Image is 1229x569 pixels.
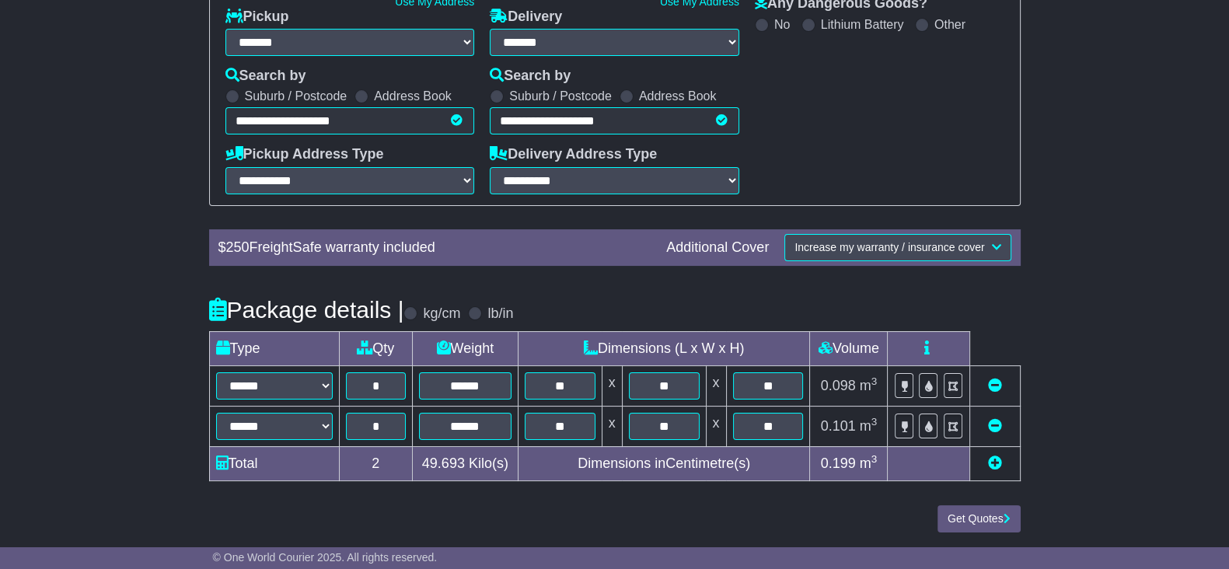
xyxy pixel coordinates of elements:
td: 2 [339,446,412,480]
span: Increase my warranty / insurance cover [794,241,984,253]
div: $ FreightSafe warranty included [211,239,659,257]
label: No [774,17,790,32]
sup: 3 [871,453,878,465]
td: Weight [412,331,518,365]
label: Pickup [225,9,289,26]
td: x [706,365,726,406]
label: Address Book [639,89,717,103]
td: x [602,406,622,446]
span: 0.098 [821,378,856,393]
span: © One World Courier 2025. All rights reserved. [213,551,438,564]
label: Search by [490,68,571,85]
td: x [706,406,726,446]
a: Remove this item [988,378,1002,393]
span: 250 [226,239,250,255]
button: Increase my warranty / insurance cover [784,234,1011,261]
label: Other [934,17,965,32]
span: 0.199 [821,456,856,471]
td: Dimensions in Centimetre(s) [518,446,810,480]
span: m [860,378,878,393]
label: Delivery Address Type [490,146,657,163]
label: kg/cm [423,305,460,323]
label: Address Book [374,89,452,103]
span: 0.101 [821,418,856,434]
a: Remove this item [988,418,1002,434]
span: 49.693 [422,456,465,471]
label: Lithium Battery [821,17,904,32]
a: Add new item [988,456,1002,471]
label: lb/in [487,305,513,323]
td: Kilo(s) [412,446,518,480]
td: Total [209,446,339,480]
label: Suburb / Postcode [245,89,347,103]
td: Qty [339,331,412,365]
div: Additional Cover [658,239,777,257]
td: Volume [810,331,888,365]
span: m [860,456,878,471]
td: Dimensions (L x W x H) [518,331,810,365]
sup: 3 [871,375,878,387]
label: Suburb / Postcode [509,89,612,103]
sup: 3 [871,416,878,428]
label: Pickup Address Type [225,146,384,163]
td: x [602,365,622,406]
span: m [860,418,878,434]
h4: Package details | [209,297,404,323]
button: Get Quotes [937,505,1021,532]
label: Delivery [490,9,562,26]
label: Search by [225,68,306,85]
td: Type [209,331,339,365]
